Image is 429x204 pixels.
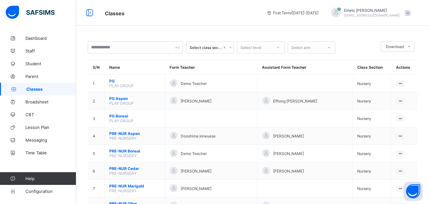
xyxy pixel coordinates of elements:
[386,44,404,49] span: Download
[109,131,160,136] span: PRE-NUR Aspen
[25,48,76,53] span: Staff
[257,60,352,75] th: Assistant Form Teacher
[109,96,160,101] span: PG Aspen
[26,87,76,92] span: Classes
[6,6,55,19] img: safsims
[88,75,104,92] td: 1
[25,176,76,181] span: Help
[325,8,414,18] div: EmetoAusten
[181,134,216,138] span: Dooshima Iorwuese
[291,41,310,53] div: Select arm
[404,182,423,201] button: Open asap
[88,127,104,145] td: 4
[88,110,104,127] td: 3
[25,36,76,41] span: Dashboard
[109,101,134,106] span: PLAY GROUP
[109,184,160,188] span: PRE-NUR Marigold
[109,166,160,171] span: PRE-NUR Cedar
[357,186,371,191] span: Nursery
[109,79,160,83] span: PG
[181,169,211,173] span: [PERSON_NAME]
[344,8,400,13] span: Emeto [PERSON_NAME]
[109,153,137,158] span: PRE-NURSERY
[391,60,418,75] th: Actions
[344,13,400,17] span: [EMAIL_ADDRESS][DOMAIN_NAME]
[25,99,76,104] span: Broadsheet
[181,81,207,86] span: Demo Teacher
[273,99,317,103] span: Effiong [PERSON_NAME]
[181,151,207,156] span: Demo Teacher
[109,83,134,88] span: PLAY GROUP
[25,150,76,155] span: Time Table
[273,151,304,156] span: [PERSON_NAME]
[240,41,261,53] div: Select level
[165,60,257,75] th: Form Teacher
[105,10,124,17] span: Classes
[357,151,371,156] span: Nursery
[352,60,391,75] th: Class Section
[109,136,137,141] span: PRE-NURSERY
[25,112,76,117] span: CBT
[273,169,304,173] span: [PERSON_NAME]
[357,169,371,173] span: Nursery
[190,45,222,50] div: Select class section
[88,145,104,162] td: 5
[357,134,371,138] span: Nursery
[109,149,160,153] span: PRE-NUR Bonsai
[181,99,211,103] span: [PERSON_NAME]
[357,116,371,121] span: Nursery
[109,114,160,118] span: PG Bonsai
[104,60,165,75] th: Name
[181,186,211,191] span: [PERSON_NAME]
[357,81,371,86] span: Nursery
[25,137,76,143] span: Messaging
[357,99,371,103] span: Nursery
[88,180,104,197] td: 7
[88,60,104,75] th: S/N
[88,162,104,180] td: 6
[109,171,137,176] span: PRE-NURSERY
[25,61,76,66] span: Student
[109,118,134,123] span: PLAY GROUP
[273,134,304,138] span: [PERSON_NAME]
[88,92,104,110] td: 2
[25,125,76,130] span: Lesson Plan
[267,11,318,15] span: session/term information
[109,188,137,193] span: PRE-NURSERY
[25,189,76,194] span: Configuration
[25,74,76,79] span: Parent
